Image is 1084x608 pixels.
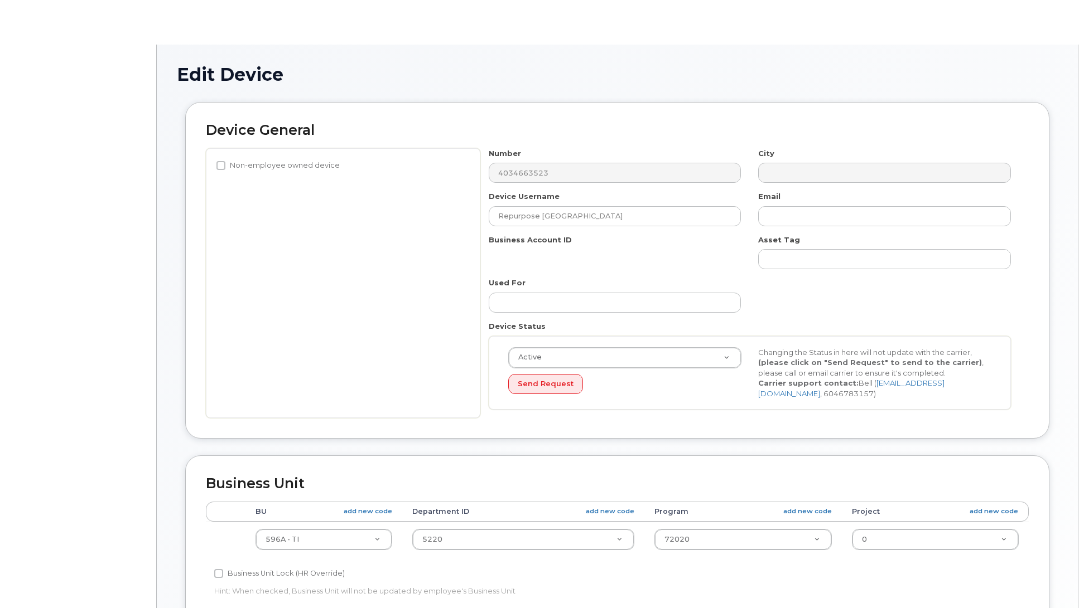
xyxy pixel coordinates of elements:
h1: Edit Device [177,65,1058,84]
label: Non-employee owned device [216,159,340,172]
th: Project [842,502,1029,522]
span: 596A - TI [266,535,299,543]
th: BU [245,502,402,522]
label: City [758,148,774,159]
a: 596A - TI [256,529,392,549]
a: 0 [852,529,1018,549]
label: Device Status [489,321,546,332]
input: Business Unit Lock (HR Override) [214,569,223,578]
a: add new code [344,507,392,516]
label: Asset Tag [758,235,800,245]
label: Business Unit Lock (HR Override) [214,567,345,580]
a: add new code [783,507,832,516]
p: Hint: When checked, Business Unit will not be updated by employee's Business Unit [214,586,745,596]
h2: Business Unit [206,476,1029,492]
h2: Device General [206,123,1029,138]
strong: (please click on "Send Request" to send to the carrier) [758,358,982,367]
label: Number [489,148,521,159]
label: Email [758,191,781,202]
span: 0 [862,535,867,543]
button: Send Request [508,374,583,395]
span: 5220 [422,535,442,543]
label: Used For [489,278,526,288]
th: Department ID [402,502,644,522]
strong: Carrier support contact: [758,378,859,387]
span: 72020 [664,535,690,543]
div: Changing the Status in here will not update with the carrier, , please call or email carrier to e... [750,347,1000,399]
span: Active [512,352,542,362]
a: 5220 [413,529,633,549]
label: Device Username [489,191,560,202]
input: Non-employee owned device [216,161,225,170]
a: Active [509,348,741,368]
a: add new code [970,507,1018,516]
a: 72020 [655,529,831,549]
label: Business Account ID [489,235,572,245]
th: Program [644,502,842,522]
a: [EMAIL_ADDRESS][DOMAIN_NAME] [758,378,945,398]
a: add new code [586,507,634,516]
